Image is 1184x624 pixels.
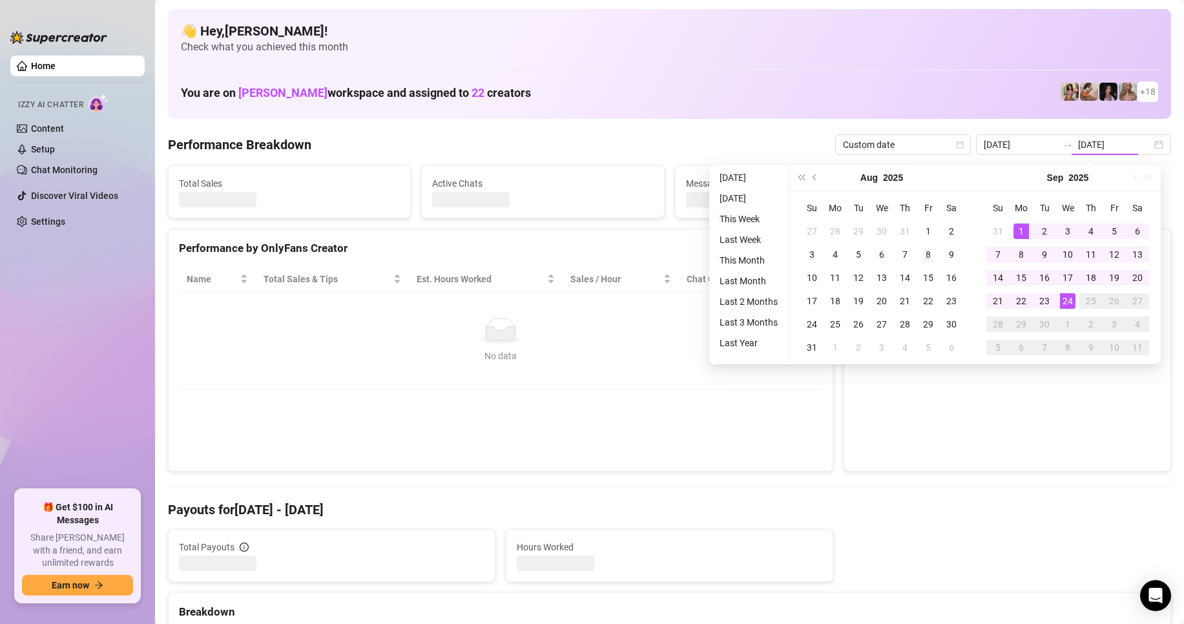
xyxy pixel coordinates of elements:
[264,272,391,286] span: Total Sales & Tips
[984,138,1057,152] input: Start date
[179,240,822,257] div: Performance by OnlyFans Creator
[168,501,1171,519] h4: Payouts for [DATE] - [DATE]
[1061,83,1079,101] img: Avry (@avryjennervip)
[1078,138,1152,152] input: End date
[18,99,83,111] span: Izzy AI Chatter
[956,141,964,149] span: calendar
[1119,83,1137,101] img: Kenzie (@dmaxkenz)
[187,272,238,286] span: Name
[1063,140,1073,150] span: to
[686,176,907,191] span: Messages Sent
[10,31,107,44] img: logo-BBDzfeDw.svg
[1140,580,1171,611] div: Open Intercom Messenger
[192,349,809,363] div: No data
[181,86,531,100] h1: You are on workspace and assigned to creators
[181,40,1158,54] span: Check what you achieved this month
[256,267,409,292] th: Total Sales & Tips
[181,22,1158,40] h4: 👋 Hey, [PERSON_NAME] !
[168,136,311,154] h4: Performance Breakdown
[679,267,822,292] th: Chat Conversion
[843,135,963,154] span: Custom date
[432,176,653,191] span: Active Chats
[1140,85,1156,99] span: + 18
[517,540,822,554] span: Hours Worked
[570,272,661,286] span: Sales / Hour
[31,165,98,175] a: Chat Monitoring
[179,267,256,292] th: Name
[238,86,327,99] span: [PERSON_NAME]
[88,94,109,112] img: AI Chatter
[417,272,545,286] div: Est. Hours Worked
[31,144,55,154] a: Setup
[240,543,249,552] span: info-circle
[22,532,133,570] span: Share [PERSON_NAME] with a friend, and earn unlimited rewards
[94,581,103,590] span: arrow-right
[855,240,1160,257] div: Sales by OnlyFans Creator
[31,123,64,134] a: Content
[179,603,1160,621] div: Breakdown
[179,176,400,191] span: Total Sales
[179,540,234,554] span: Total Payouts
[22,575,133,596] button: Earn nowarrow-right
[472,86,484,99] span: 22
[31,191,118,201] a: Discover Viral Videos
[31,216,65,227] a: Settings
[1080,83,1098,101] img: Kayla (@kaylathaylababy)
[52,580,89,590] span: Earn now
[687,272,804,286] span: Chat Conversion
[1063,140,1073,150] span: swap-right
[563,267,679,292] th: Sales / Hour
[31,61,56,71] a: Home
[22,501,133,526] span: 🎁 Get $100 in AI Messages
[1099,83,1117,101] img: Baby (@babyyyybellaa)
